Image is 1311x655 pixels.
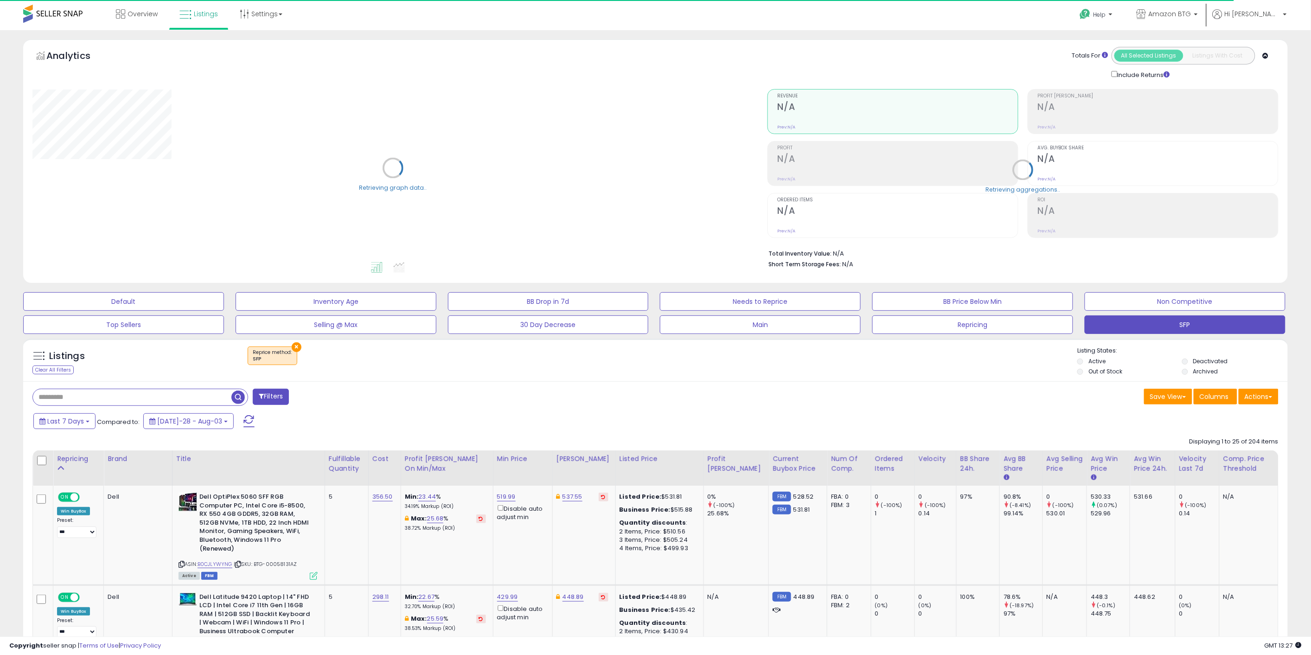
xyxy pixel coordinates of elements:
button: BB Drop in 7d [448,292,649,311]
img: 51WkM7HSP0L._SL40_.jpg [179,493,197,511]
a: 537.55 [563,492,582,501]
button: 30 Day Decrease [448,315,649,334]
button: All Selected Listings [1114,50,1183,62]
div: Preset: [57,517,96,538]
strong: Copyright [9,641,43,650]
small: (0.07%) [1097,501,1117,509]
div: Brand [108,454,168,464]
div: : [620,619,697,627]
div: BB Share 24h. [960,454,996,474]
button: Inventory Age [236,292,436,311]
div: 448.62 [1134,593,1168,601]
div: Ordered Items [875,454,911,474]
div: Velocity [919,454,953,464]
small: (-100%) [925,501,946,509]
th: The percentage added to the cost of goods (COGS) that forms the calculator for Min & Max prices. [401,450,493,486]
button: Non Competitive [1085,292,1285,311]
div: Preset: [57,617,96,638]
div: 448.75 [1091,610,1130,618]
span: ON [59,593,70,601]
button: Selling @ Max [236,315,436,334]
p: 38.72% Markup (ROI) [405,525,486,532]
div: Displaying 1 to 25 of 204 items [1189,437,1279,446]
small: Avg Win Price. [1091,474,1096,482]
div: 3 Items, Price: $426.45 [620,636,697,644]
b: Max: [411,514,427,523]
div: 3 Items, Price: $505.24 [620,536,697,544]
small: (-100%) [881,501,902,509]
div: FBM: 2 [831,601,863,610]
div: 1 [875,509,915,518]
b: Business Price: [620,505,671,514]
p: 38.53% Markup (ROI) [405,625,486,632]
p: 32.70% Markup (ROI) [405,604,486,610]
div: 2 Items, Price: $430.94 [620,627,697,636]
div: N/A [708,593,762,601]
a: 356.50 [372,492,393,501]
div: 100% [960,593,992,601]
small: (-100%) [1185,501,1207,509]
p: Listing States: [1077,347,1288,355]
div: 4 Items, Price: $499.93 [620,544,697,552]
button: SFP [1085,315,1285,334]
div: Retrieving graph data.. [359,184,427,192]
span: Hi [PERSON_NAME] [1225,9,1280,19]
a: 519.99 [497,492,516,501]
div: % [405,593,486,610]
div: seller snap | | [9,642,161,650]
b: Business Price: [620,605,671,614]
div: Min Price [497,454,549,464]
small: FBM [773,592,791,602]
button: Needs to Reprice [660,292,861,311]
div: 78.6% [1004,593,1042,601]
div: % [405,514,486,532]
div: Disable auto adjust min [497,604,545,622]
p: 34.19% Markup (ROI) [405,503,486,510]
button: Default [23,292,224,311]
div: $531.81 [620,493,697,501]
span: | SKU: BTG-00058131AZ [234,560,297,568]
div: 5 [329,493,361,501]
button: Top Sellers [23,315,224,334]
div: 0 [875,593,915,601]
div: Title [176,454,321,464]
b: Max: [411,614,427,623]
a: Terms of Use [79,641,119,650]
label: Out of Stock [1088,367,1122,375]
div: 97% [1004,610,1042,618]
div: Profit [PERSON_NAME] [708,454,765,474]
small: (-18.97%) [1010,602,1034,609]
div: 0 [875,493,915,501]
label: Deactivated [1193,357,1228,365]
span: Last 7 Days [47,417,84,426]
span: 528.52 [793,492,814,501]
div: 0 [1179,610,1219,618]
span: Amazon BTG [1149,9,1191,19]
div: Velocity Last 7d [1179,454,1215,474]
button: Last 7 Days [33,413,96,429]
b: Min: [405,592,419,601]
span: [DATE]-28 - Aug-03 [157,417,222,426]
span: FBM [201,572,218,580]
div: Clear All Filters [32,366,74,374]
div: $435.42 [620,606,697,614]
small: FBM [773,505,791,514]
button: × [292,342,301,352]
div: N/A [1047,593,1080,601]
div: Num of Comp. [831,454,867,474]
span: 448.89 [793,592,815,601]
b: Quantity discounts [620,518,686,527]
a: 23.44 [418,492,436,501]
span: 531.81 [793,505,810,514]
div: Disable auto adjust min [497,503,545,521]
label: Active [1088,357,1106,365]
div: Avg BB Share [1004,454,1039,474]
div: 448.3 [1091,593,1130,601]
div: : [620,519,697,527]
div: % [405,615,486,632]
a: Help [1073,1,1122,30]
button: Save View [1144,389,1192,405]
div: 0 [919,610,956,618]
div: $448.89 [620,593,697,601]
div: 90.8% [1004,493,1042,501]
